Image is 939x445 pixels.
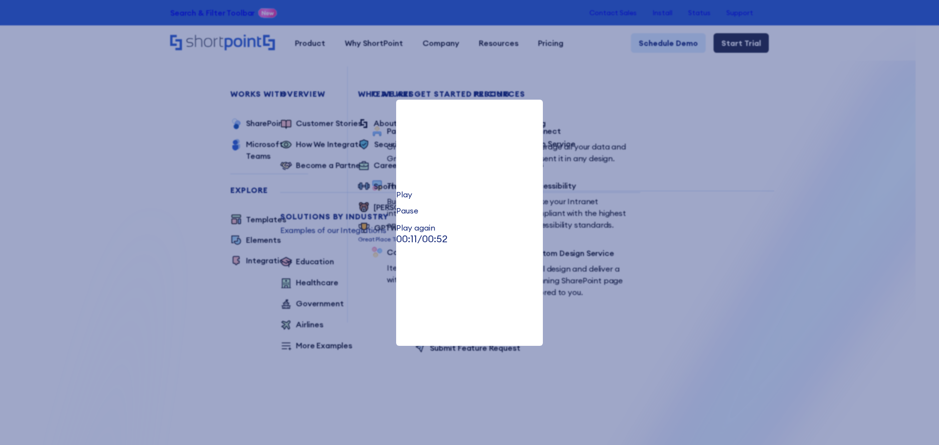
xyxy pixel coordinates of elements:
[396,207,543,214] div: Pause
[396,191,543,198] div: Play
[422,233,447,245] span: 00:52
[396,100,543,173] video: Your browser does not support the video tag.
[396,224,543,232] div: Play again
[396,232,543,246] p: /
[396,233,417,245] span: 00:11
